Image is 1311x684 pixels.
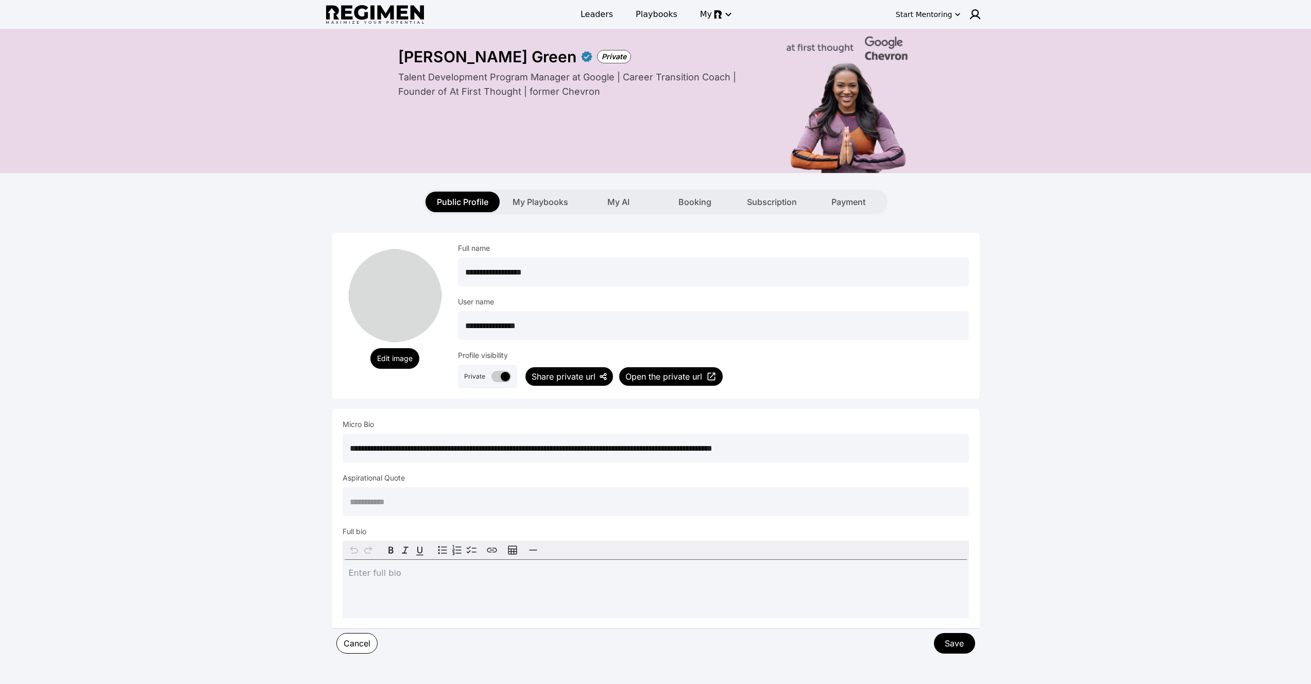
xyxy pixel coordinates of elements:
[831,196,865,208] span: Payment
[513,196,568,208] span: My Playbooks
[581,8,613,21] span: Leaders
[735,192,809,212] button: Subscription
[398,47,576,66] div: [PERSON_NAME] Green
[413,543,427,557] button: Underline
[896,9,952,20] div: Start Mentoring
[425,192,500,212] button: Public Profile
[811,192,886,212] button: Payment
[574,5,619,24] a: Leaders
[607,196,629,208] span: My AI
[398,70,764,99] div: Talent Development Program Manager at Google | Career Transition Coach | Founder of At First Thou...
[458,350,969,365] div: Profile visibility
[969,8,981,21] img: user icon
[464,543,479,557] button: Check list
[658,192,732,212] button: Booking
[525,367,613,386] button: Share private url
[343,560,969,587] div: editable markdown
[398,543,413,557] button: Italic
[678,196,711,208] span: Booking
[370,348,419,369] button: Edit image
[458,243,969,258] div: Full name
[336,633,378,654] button: Cancel
[629,5,684,24] a: Playbooks
[343,419,969,434] div: Micro Bio
[694,5,737,24] button: My
[597,50,631,63] div: Private
[464,372,485,381] div: Private
[581,50,593,63] div: Verified partner - Shayla McLin Green
[485,543,499,557] button: Create link
[747,196,797,208] span: Subscription
[450,543,464,557] button: Numbered list
[343,526,969,541] div: Full bio
[636,8,677,21] span: Playbooks
[435,543,450,557] button: Bulleted list
[343,473,969,487] div: Aspirational Quote
[437,196,488,208] span: Public Profile
[349,249,441,342] img: e38418e1-1e50-4883-8403-65ec23be4ff6
[326,5,424,24] img: Regimen logo
[894,6,963,23] button: Start Mentoring
[384,543,398,557] button: Bold
[581,192,655,212] button: My AI
[700,8,712,21] span: My
[625,370,702,383] span: Open the private url
[435,543,479,557] div: toggle group
[619,367,723,386] a: Open the private url
[458,297,969,311] div: User name
[934,633,975,654] button: Save
[502,192,578,212] button: My Playbooks
[532,370,595,383] div: Share private url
